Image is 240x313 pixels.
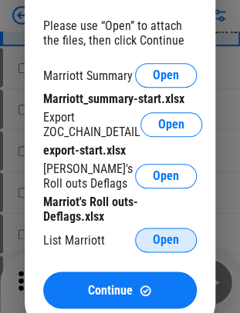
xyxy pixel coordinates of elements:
[135,228,197,252] button: Open
[135,63,197,88] button: Open
[153,69,179,82] span: Open
[158,118,184,131] span: Open
[43,233,105,248] div: List Marriott
[153,234,179,246] span: Open
[43,110,140,139] div: Export ZOC_CHAIN_DETAIL
[43,143,197,158] div: export-start.xlsx
[140,112,202,137] button: Open
[135,164,197,188] button: Open
[153,170,179,182] span: Open
[43,195,197,224] div: Marriot's Roll outs-Deflags.xlsx
[43,18,197,48] div: Please use “Open” to attach the files, then click Continue
[139,284,152,297] img: Continue
[43,92,197,106] div: Marriott_summary-start.xlsx
[43,271,197,308] button: ContinueContinue
[43,161,135,191] div: [PERSON_NAME]'s Roll outs Deflags
[43,68,133,83] div: Marriott Summary
[88,284,133,296] span: Continue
